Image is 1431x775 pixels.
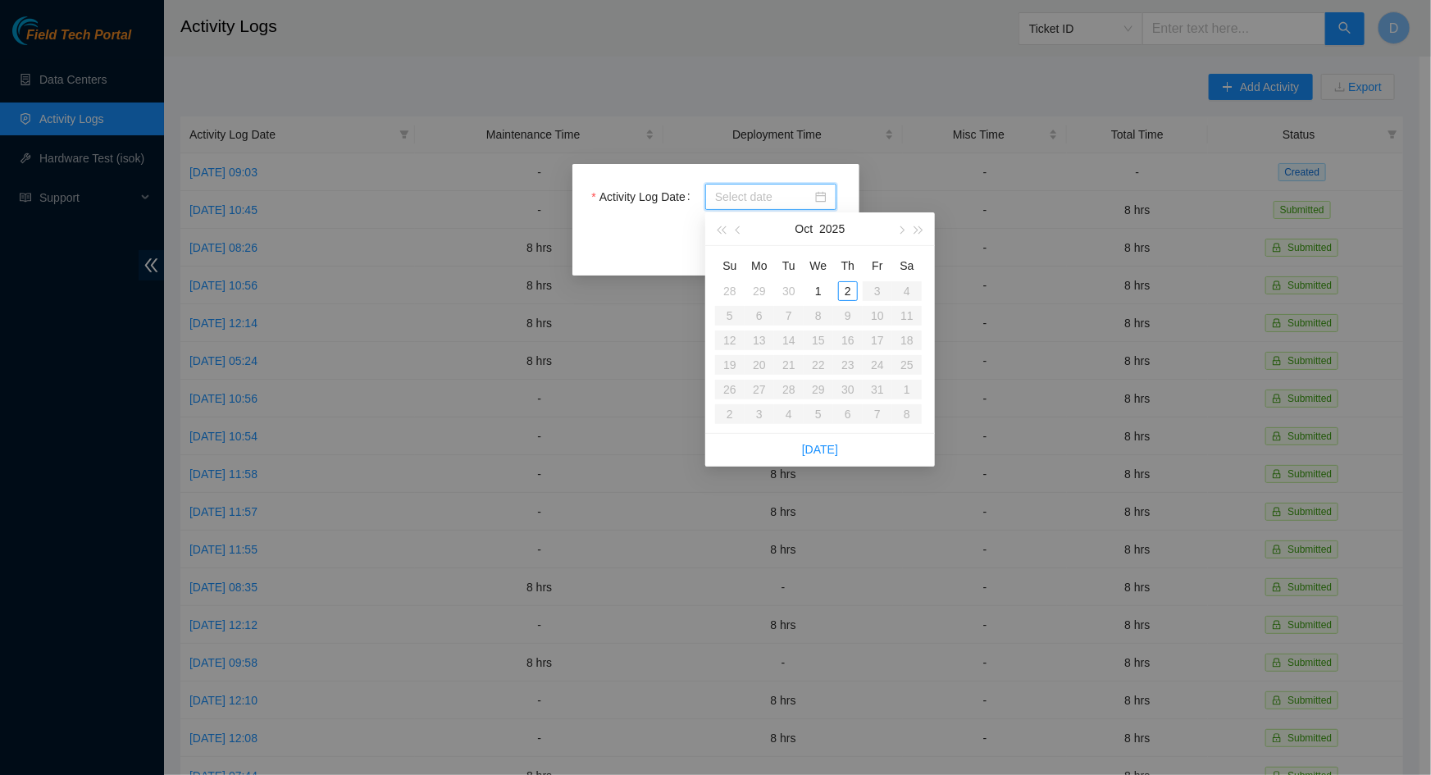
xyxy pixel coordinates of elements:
[833,279,863,303] td: 2025-10-02
[715,279,745,303] td: 2025-09-28
[779,281,799,301] div: 30
[715,188,812,206] input: Activity Log Date
[833,253,863,279] th: Th
[592,184,697,210] label: Activity Log Date
[774,253,804,279] th: Tu
[750,281,769,301] div: 29
[802,443,838,456] a: [DATE]
[795,212,813,245] button: Oct
[838,281,858,301] div: 2
[892,253,922,279] th: Sa
[863,253,892,279] th: Fr
[804,253,833,279] th: We
[804,279,833,303] td: 2025-10-01
[809,281,828,301] div: 1
[745,279,774,303] td: 2025-09-29
[774,279,804,303] td: 2025-09-30
[720,281,740,301] div: 28
[819,212,845,245] button: 2025
[745,253,774,279] th: Mo
[715,253,745,279] th: Su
